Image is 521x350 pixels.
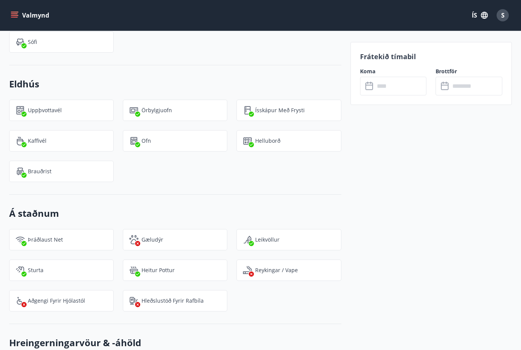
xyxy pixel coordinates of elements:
[129,266,138,275] img: h89QDIuHlAdpqTriuIvuEWkTH976fOgBEOOeu1mi.svg
[16,167,25,176] img: eXskhI6PfzAYYayp6aE5zL2Gyf34kDYkAHzo7Blm.svg
[142,106,172,114] p: Örbylgjuofn
[28,297,85,305] p: Aðgengi fyrir hjólastól
[436,68,502,75] label: Brottför
[28,137,47,145] p: Kaffivél
[243,266,252,275] img: QNIUl6Cv9L9rHgMXwuzGLuiJOj7RKqxk9mBFPqjq.svg
[243,106,252,115] img: CeBo16TNt2DMwKWDoQVkwc0rPfUARCXLnVWH1QgS.svg
[255,236,280,244] p: Leikvöllur
[28,106,62,114] p: Uppþvottavél
[243,136,252,145] img: 9R1hYb2mT2cBJz2TGv4EKaumi4SmHMVDNXcQ7C8P.svg
[142,137,151,145] p: Ofn
[28,236,63,244] p: Þráðlaust net
[9,77,341,90] h3: Eldhús
[16,235,25,244] img: HJRyFFsYp6qjeUYhR4dAD8CaCEsnIFYZ05miwXoh.svg
[494,6,512,24] button: S
[9,8,52,22] button: menu
[129,136,138,145] img: zPVQBp9blEdIFer1EsEXGkdLSf6HnpjwYpytJsbc.svg
[9,207,341,220] h3: Á staðnum
[9,336,341,349] h3: Hreingerningarvöur & -áhöld
[468,8,492,22] button: ÍS
[360,68,427,75] label: Koma
[360,52,502,61] p: Frátekið tímabil
[255,266,298,274] p: Reykingar / Vape
[255,137,280,145] p: Helluborð
[129,106,138,115] img: WhzojLTXTmGNzu0iQ37bh4OB8HAJRP8FBs0dzKJK.svg
[16,266,25,275] img: fkJ5xMEnKf9CQ0V6c12WfzkDEsV4wRmoMqv4DnVF.svg
[16,296,25,305] img: 8IYIKVZQyRlUC6HQIIUSdjpPGRncJsz2RzLgWvp4.svg
[501,11,505,19] span: S
[129,296,138,305] img: nH7E6Gw2rvWFb8XaSdRp44dhkQaj4PJkOoRYItBQ.svg
[243,235,252,244] img: qe69Qk1XRHxUS6SlVorqwOSuwvskut3fG79gUJPU.svg
[129,235,138,244] img: pxcaIm5dSOV3FS4whs1soiYWTwFQvksT25a9J10C.svg
[16,106,25,115] img: 7hj2GulIrg6h11dFIpsIzg8Ak2vZaScVwTihwv8g.svg
[28,38,37,46] p: Sófi
[142,266,175,274] p: Heitur pottur
[16,136,25,145] img: YAuCf2RVBoxcWDOxEIXE9JF7kzGP1ekdDd7KNrAY.svg
[255,106,305,114] p: Ísskápur með frysti
[28,266,43,274] p: Sturta
[142,297,204,305] p: Hleðslustöð fyrir rafbíla
[16,37,25,47] img: pUbwa0Tr9PZZ78BdsD4inrLmwWm7eGTtsX9mJKRZ.svg
[28,168,51,175] p: Brauðrist
[142,236,163,244] p: Gæludýr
